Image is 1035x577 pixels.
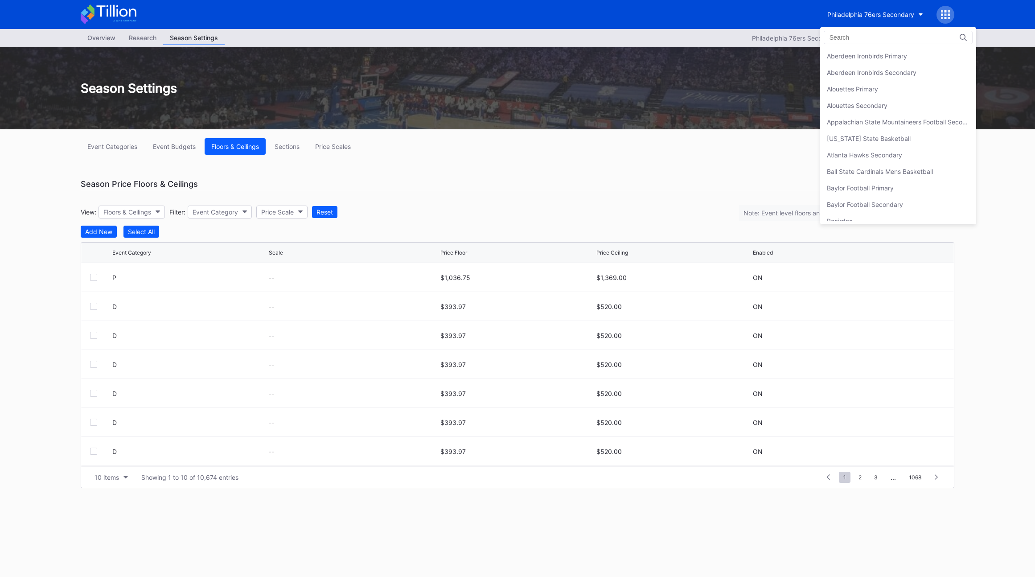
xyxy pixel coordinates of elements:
[827,69,916,76] div: Aberdeen Ironbirds Secondary
[827,151,902,159] div: Atlanta Hawks Secondary
[827,52,907,60] div: Aberdeen Ironbirds Primary
[827,184,894,192] div: Baylor Football Primary
[827,217,853,225] div: Beairdco
[827,118,969,126] div: Appalachian State Mountaineers Football Secondary
[827,168,933,175] div: Ball State Cardinals Mens Basketball
[827,135,911,142] div: [US_STATE] State Basketball
[830,34,908,41] input: Search
[827,85,878,93] div: Alouettes Primary
[827,201,903,208] div: Baylor Football Secondary
[827,102,887,109] div: Alouettes Secondary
